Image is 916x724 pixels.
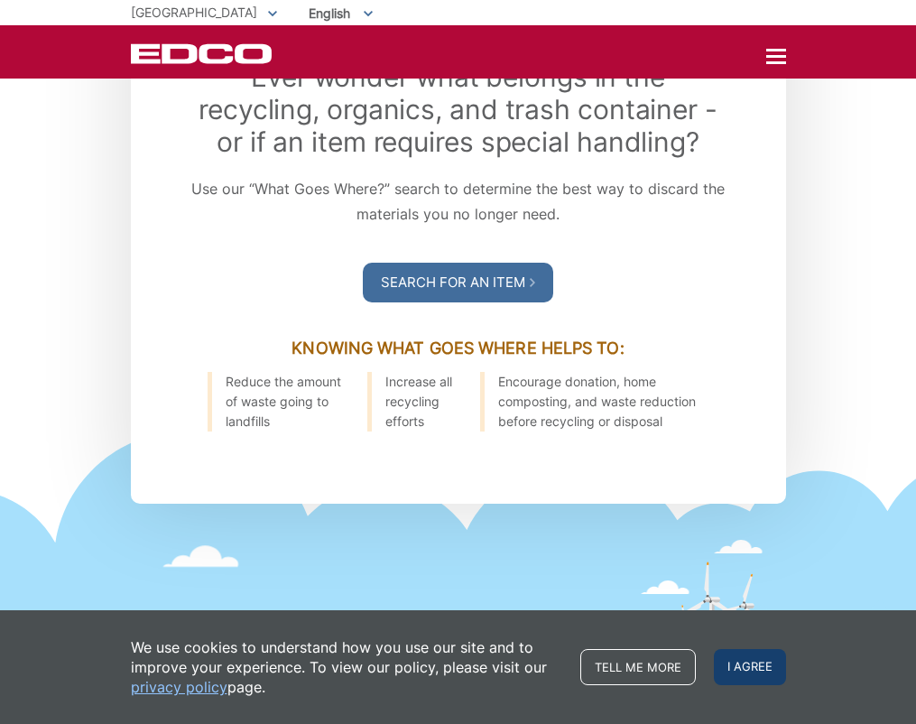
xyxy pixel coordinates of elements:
[714,649,786,685] span: I agree
[367,372,454,432] li: Increase all recycling efforts
[131,637,562,697] p: We use cookies to understand how you use our site and to improve your experience. To view our pol...
[131,677,227,697] a: privacy policy
[480,372,709,432] li: Encourage donation, home composting, and waste reduction before recycling or disposal
[131,43,274,64] a: EDCD logo. Return to the homepage.
[188,176,729,227] p: Use our “What Goes Where?” search to determine the best way to discard the materials you no longe...
[363,263,553,302] a: Search For an Item
[580,649,696,685] a: Tell me more
[188,60,729,158] h2: Ever wonder what belongs in the recycling, organics, and trash container - or if an item requires...
[188,339,729,358] h3: Knowing What Goes Where Helps To:
[208,372,343,432] li: Reduce the amount of waste going to landfills
[131,5,257,20] span: [GEOGRAPHIC_DATA]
